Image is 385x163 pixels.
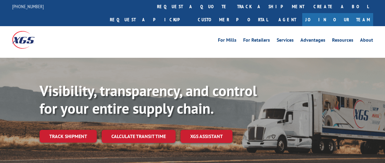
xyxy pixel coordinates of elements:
a: For Mills [218,38,236,44]
a: Services [277,38,294,44]
a: Track shipment [40,130,97,143]
a: Agent [272,13,302,26]
a: Customer Portal [193,13,272,26]
a: Request a pickup [105,13,193,26]
a: For Retailers [243,38,270,44]
a: XGS ASSISTANT [180,130,233,143]
a: [PHONE_NUMBER] [12,3,44,9]
a: Join Our Team [302,13,373,26]
a: Calculate transit time [102,130,176,143]
a: Advantages [300,38,325,44]
a: Resources [332,38,353,44]
b: Visibility, transparency, and control for your entire supply chain. [40,81,257,118]
a: About [360,38,373,44]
